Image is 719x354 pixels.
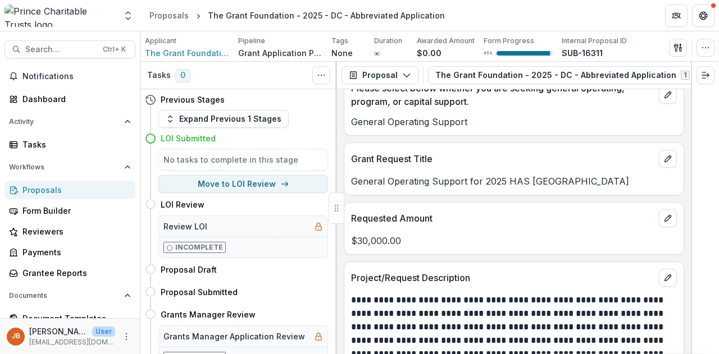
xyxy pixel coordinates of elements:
h5: No tasks to complete in this stage [163,154,323,165]
p: $0.00 [417,47,442,59]
div: Ctrl + K [101,43,128,56]
div: Payments [22,246,126,258]
button: Open entity switcher [120,4,136,27]
button: Expand right [697,66,715,84]
span: Notifications [22,72,131,81]
p: Please select below whether you are seeking general operating, program, or capital support. [351,81,654,108]
button: The Grant Foundation - 2025 - DC - Abbreviated Application1 [428,66,711,84]
button: Open Workflows [4,158,135,176]
h5: Review LOI [163,220,207,232]
h4: Proposal Submitted [161,286,238,298]
h5: Grants Manager Application Review [163,330,305,342]
button: edit [659,150,677,168]
div: Proposals [149,10,189,21]
p: Pipeline [238,36,265,46]
button: Get Help [692,4,715,27]
div: Form Builder [22,205,126,217]
a: Form Builder [4,201,135,220]
a: The Grant Foundation [145,47,229,59]
nav: breadcrumb [145,7,449,24]
button: Search... [4,40,135,58]
button: Proposal [342,66,418,84]
button: Partners [665,4,688,27]
p: Grant Request Title [351,152,654,165]
span: Search... [25,45,96,54]
p: User [92,327,115,337]
p: Project/Request Description [351,271,654,284]
a: Reviewers [4,222,135,241]
p: General Operating Support [351,115,677,128]
button: Open Documents [4,287,135,305]
p: [EMAIL_ADDRESS][DOMAIN_NAME] [29,337,115,347]
h4: LOI Review [161,199,204,210]
button: Move to LOI Review [158,175,328,193]
span: Workflows [9,163,120,171]
p: Grant Application Process [238,47,322,59]
button: edit [659,269,677,287]
a: Grantee Reports [4,264,135,282]
div: Proposals [22,184,126,196]
button: Notifications [4,67,135,85]
h4: Previous Stages [161,94,225,105]
h4: LOI Submitted [161,132,216,144]
a: Tasks [4,135,135,154]
p: Applicant [145,36,176,46]
a: Payments [4,243,135,261]
div: The Grant Foundation - 2025 - DC - Abbreviated Application [208,10,445,21]
p: Form Progress [484,36,534,46]
img: Prince Charitable Trusts logo [4,4,116,27]
button: edit [659,86,677,104]
p: General Operating Support for 2025 HAS [GEOGRAPHIC_DATA] [351,174,677,188]
div: Tasks [22,139,126,150]
a: Proposals [145,7,193,24]
p: ∞ [374,47,380,59]
p: Tags [331,36,348,46]
button: edit [659,209,677,227]
a: Document Templates [4,309,135,328]
p: Internal Proposal ID [562,36,627,46]
span: Activity [9,118,120,126]
div: Dashboard [22,93,126,105]
button: Open Activity [4,113,135,131]
div: Jamie Baxter [12,333,20,340]
div: Document Templates [22,312,126,324]
h4: Proposal Draft [161,264,217,275]
div: Grantee Reports [22,267,126,279]
span: 0 [175,69,190,82]
p: Duration [374,36,402,46]
p: $30,000.00 [351,234,677,247]
h4: Grants Manager Review [161,309,256,320]
p: Awarded Amount [417,36,475,46]
a: Dashboard [4,90,135,108]
p: [PERSON_NAME] [29,325,88,337]
button: More [120,330,133,343]
p: Incomplete [175,242,223,252]
p: None [331,47,353,59]
a: Proposals [4,181,135,199]
span: Documents [9,292,120,300]
button: Expand Previous 1 Stages [158,110,289,128]
p: Requested Amount [351,212,654,225]
p: SUB-16311 [562,47,603,59]
div: Reviewers [22,226,126,237]
p: 95 % [484,49,492,57]
button: Toggle View Cancelled Tasks [312,66,330,84]
h3: Tasks [147,71,171,80]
